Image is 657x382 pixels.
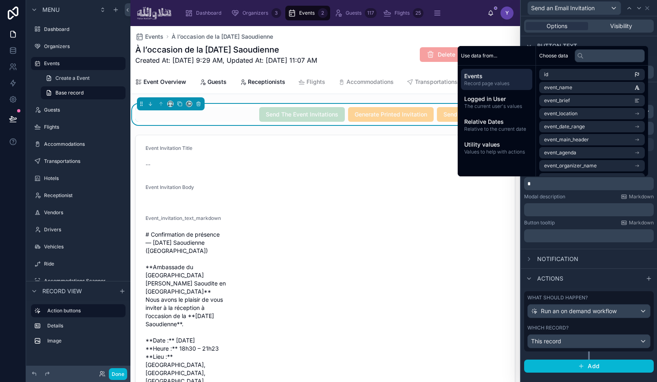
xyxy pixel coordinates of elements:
[47,307,119,314] label: Action buttons
[47,323,122,329] label: Details
[365,8,377,18] div: 117
[537,274,563,283] span: Actions
[178,4,487,22] div: scrollable content
[629,193,654,200] span: Markdown
[464,149,529,155] span: Values to help with actions
[407,75,458,91] a: Transportations
[464,141,529,149] span: Utility values
[44,261,124,267] label: Ride
[413,8,423,18] div: 25
[588,362,600,370] span: Add
[41,86,126,99] a: Base record
[44,60,121,67] label: Events
[42,287,82,295] span: Record view
[31,189,126,202] a: Receptionist
[44,124,124,130] label: Flights
[42,6,60,14] span: Menu
[44,43,124,50] label: Organizers
[298,75,325,91] a: Flights
[44,141,124,147] label: Accommodations
[31,121,126,134] a: Flights
[44,244,124,250] label: Vehicles
[524,203,654,216] div: scrollable content
[527,294,588,301] label: What should happen?
[44,158,124,165] label: Transportations
[527,325,569,331] label: Which record?
[31,257,126,270] a: Ride
[524,360,654,373] button: Add
[137,7,172,20] img: App logo
[527,1,621,15] button: Send an Email Invitation
[505,10,509,16] span: Y
[44,107,124,113] label: Guests
[44,278,124,284] label: Accommodations Scanner
[248,78,285,86] span: Receptionists
[135,44,317,55] h1: À l’occasion de la [DATE] Saoudienne
[271,8,281,18] div: 3
[172,33,273,41] a: À l’occasion de la [DATE] Saoudienne
[346,10,362,16] span: Guests
[381,6,426,20] a: Flights25
[524,193,565,200] label: Modal description
[539,53,568,59] span: Choose data
[31,103,126,116] a: Guests
[109,368,127,380] button: Done
[31,274,126,288] a: Accommodations Scanner
[464,80,529,87] span: Record page values
[346,78,394,86] span: Accommodations
[537,255,578,263] span: Notification
[199,75,227,91] a: Guests
[243,10,268,16] span: Organizers
[47,338,122,344] label: Image
[461,53,497,59] span: Use data from...
[547,22,567,30] span: Options
[44,209,124,216] label: Vendors
[31,240,126,253] a: Vehicles
[135,55,317,65] span: Created At: [DATE] 9:29 AM, Updated At: [DATE] 11:07 AM
[318,8,328,18] div: 2
[135,75,186,91] a: Event Overview
[332,6,379,20] a: Guests117
[299,10,315,16] span: Events
[464,118,529,126] span: Relative Dates
[531,4,595,12] span: Send an Email Invitation
[135,33,163,41] a: Events
[44,192,124,199] label: Receptionist
[145,33,163,41] span: Events
[207,78,227,86] span: Guests
[55,75,90,81] span: Create a Event
[610,22,632,30] span: Visibility
[541,307,617,315] span: Run an on demand workflow
[629,220,654,226] span: Markdown
[44,175,124,182] label: Hotels
[26,301,130,356] div: scrollable content
[621,193,654,200] a: Markdown
[31,223,126,236] a: Drivers
[31,57,126,70] a: Events
[285,6,330,20] a: Events2
[524,177,654,190] div: scrollable content
[182,6,227,20] a: Dashboard
[31,172,126,185] a: Hotels
[464,72,529,80] span: Events
[306,78,325,86] span: Flights
[31,206,126,219] a: Vendors
[527,304,650,318] button: Run an on demand workflow
[621,220,654,226] a: Markdown
[44,226,124,233] label: Drivers
[531,337,561,345] span: This record
[338,75,394,91] a: Accommodations
[395,10,410,16] span: Flights
[44,26,124,33] label: Dashboard
[31,23,126,36] a: Dashboard
[524,229,654,242] div: scrollable content
[524,220,555,226] label: Button tooltip
[55,90,84,96] span: Base record
[527,334,650,348] button: This record
[41,72,126,85] a: Create a Event
[196,10,221,16] span: Dashboard
[143,78,186,86] span: Event Overview
[229,6,284,20] a: Organizers3
[240,75,285,91] a: Receptionists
